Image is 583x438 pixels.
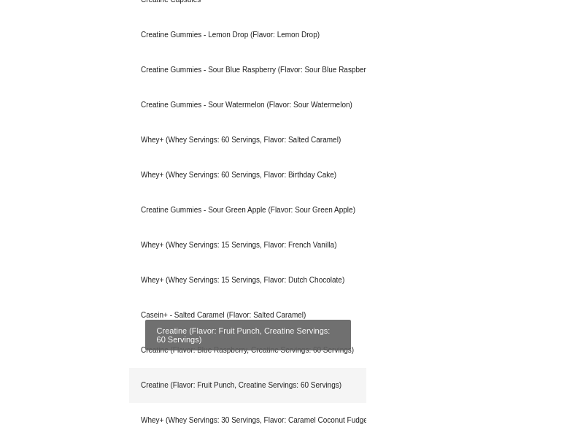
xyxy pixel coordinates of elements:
[129,403,366,438] div: Whey+ (Whey Servings: 30 Servings, Flavor: Caramel Coconut Fudge Cookie)
[129,158,366,193] div: Whey+ (Whey Servings: 60 Servings, Flavor: Birthday Cake)
[129,333,366,368] div: Creatine (Flavor: Blue Raspberry, Creatine Servings: 60 Servings)
[129,88,366,123] div: Creatine Gummies - Sour Watermelon (Flavor: Sour Watermelon)
[129,228,366,263] div: Whey+ (Whey Servings: 15 Servings, Flavor: French Vanilla)
[129,263,366,298] div: Whey+ (Whey Servings: 15 Servings, Flavor: Dutch Chocolate)
[129,368,366,403] div: Creatine (Flavor: Fruit Punch, Creatine Servings: 60 Servings)
[129,298,366,333] div: Casein+ - Salted Caramel (Flavor: Salted Caramel)
[129,193,366,228] div: Creatine Gummies - Sour Green Apple (Flavor: Sour Green Apple)
[129,53,366,88] div: Creatine Gummies - Sour Blue Raspberry (Flavor: Sour Blue Raspberry)
[129,18,366,53] div: Creatine Gummies - Lemon Drop (Flavor: Lemon Drop)
[129,123,366,158] div: Whey+ (Whey Servings: 60 Servings, Flavor: Salted Caramel)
